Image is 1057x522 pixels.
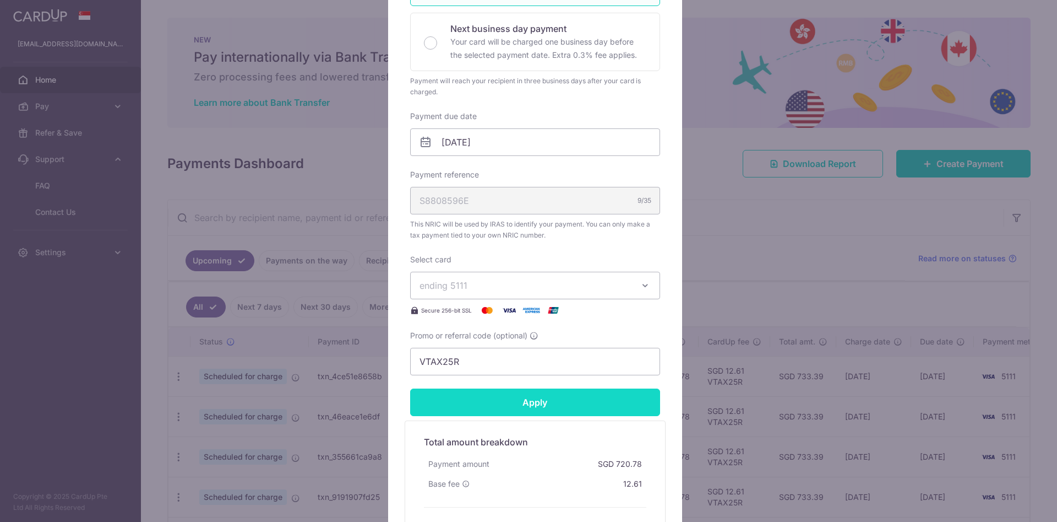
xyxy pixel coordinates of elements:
span: This NRIC will be used by IRAS to identify your payment. You can only make a tax payment tied to ... [410,219,660,241]
span: ending 5111 [419,280,467,291]
div: Payment will reach your recipient in three business days after your card is charged. [410,76,660,98]
div: 9/35 [638,195,651,206]
span: Secure 256-bit SSL [421,306,472,315]
img: American Express [520,304,542,317]
p: Next business day payment [450,22,646,35]
img: Visa [498,304,520,317]
button: ending 5111 [410,272,660,299]
label: Payment due date [410,111,477,122]
span: Promo or referral code (optional) [410,330,527,341]
img: UnionPay [542,304,564,317]
h5: Total amount breakdown [424,435,646,449]
div: SGD 720.78 [593,454,646,474]
input: DD / MM / YYYY [410,128,660,156]
input: Apply [410,389,660,416]
p: Your card will be charged one business day before the selected payment date. Extra 0.3% fee applies. [450,35,646,62]
img: Mastercard [476,304,498,317]
div: Payment amount [424,454,494,474]
span: Base fee [428,478,460,489]
label: Payment reference [410,169,479,180]
div: 12.61 [619,474,646,494]
label: Select card [410,254,451,265]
